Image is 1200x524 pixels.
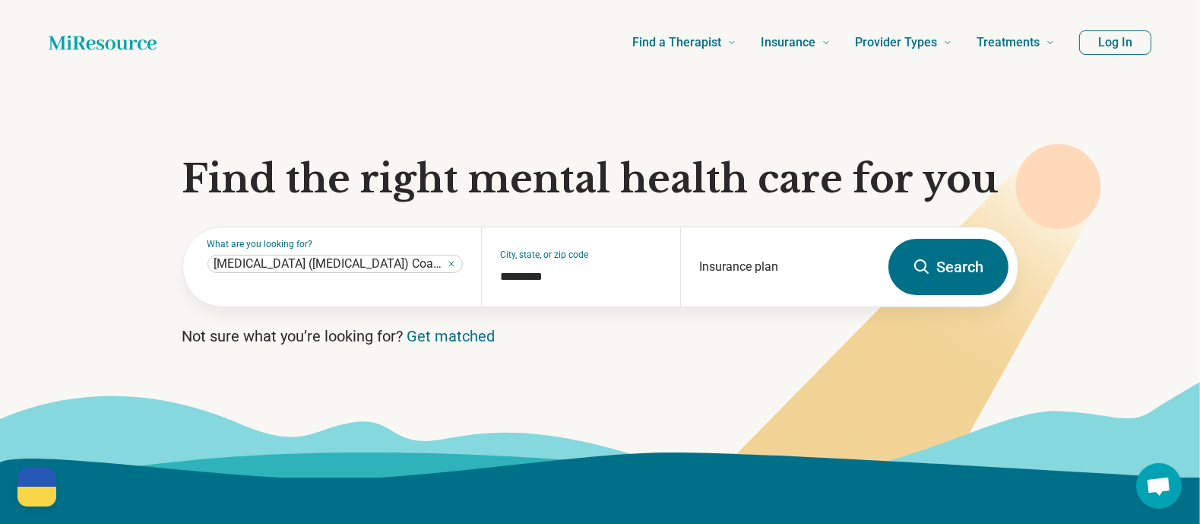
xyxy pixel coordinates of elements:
span: [MEDICAL_DATA] ([MEDICAL_DATA]) Coaching [214,256,445,272]
a: Find a Therapist [632,12,736,73]
p: Not sure what you’re looking for? [182,326,1018,347]
span: Find a Therapist [632,32,721,53]
a: Get matched [407,327,496,345]
button: Log In [1079,30,1151,55]
button: Search [888,239,1008,295]
label: What are you looking for? [207,240,464,249]
button: Attention Deficit Hyperactivity Disorder (ADHD) Coaching [447,259,456,268]
a: Insurance [761,12,831,73]
div: Attention Deficit Hyperactivity Disorder (ADHD) Coaching [207,255,464,273]
span: Treatments [977,32,1040,53]
a: Home page [49,27,157,58]
a: Provider Types [855,12,952,73]
span: Insurance [761,32,815,53]
h1: Find the right mental health care for you [182,157,1018,202]
a: Treatments [977,12,1055,73]
div: Open chat [1136,463,1182,509]
span: Provider Types [855,32,937,53]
